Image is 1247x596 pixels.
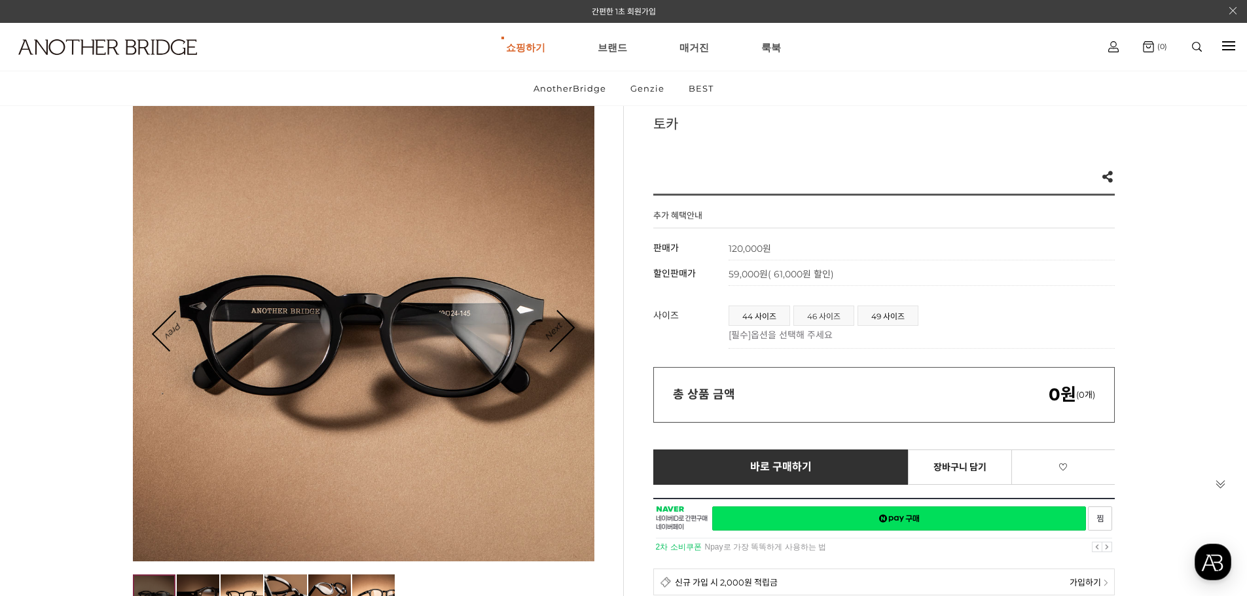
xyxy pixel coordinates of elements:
img: logo [18,39,197,55]
span: 가입하기 [1070,576,1101,588]
a: 대화 [86,415,169,447]
span: (0개) [1049,389,1095,400]
a: 설정 [169,415,251,447]
a: Next [533,311,573,351]
a: 브랜드 [598,24,627,71]
a: 룩북 [761,24,781,71]
th: 사이즈 [653,299,729,349]
a: 44 사이즈 [729,306,789,325]
span: 바로 구매하기 [750,461,812,473]
strong: 총 상품 금액 [673,387,735,402]
span: 설정 [202,434,218,445]
img: detail_membership.png [660,576,672,587]
a: Genzie [619,71,676,105]
span: 판매가 [653,242,679,254]
a: logo [7,39,194,87]
img: d8a971c8d4098888606ba367a792ad14.jpg [133,100,594,561]
span: 59,000원 [729,268,834,280]
li: 49 사이즈 [858,306,918,326]
em: 0원 [1049,384,1076,405]
a: BEST [678,71,725,105]
a: 쇼핑하기 [506,24,545,71]
h4: 추가 혜택안내 [653,209,702,228]
a: Prev [154,311,193,350]
strong: 120,000원 [729,243,771,254]
a: 바로 구매하기 [653,449,909,485]
img: npay_sp_more.png [1104,580,1108,586]
span: 홈 [41,434,49,445]
a: 장바구니 담기 [908,449,1012,485]
li: 46 사이즈 [793,306,854,326]
span: 할인판매가 [653,268,696,279]
span: ( 61,000원 할인) [768,268,834,280]
img: search [1192,42,1202,52]
a: 홈 [4,415,86,447]
img: cart [1108,41,1119,52]
span: 신규 가입 시 2,000원 적립금 [675,576,778,588]
a: 49 사이즈 [858,306,918,325]
li: 44 사이즈 [729,306,790,326]
span: (0) [1154,42,1167,51]
span: 대화 [120,435,136,446]
a: (0) [1143,41,1167,52]
img: cart [1143,41,1154,52]
a: 46 사이즈 [794,306,854,325]
a: AnotherBridge [522,71,617,105]
a: 간편한 1초 회원가입 [592,7,656,16]
p: [필수] [729,328,1108,341]
h3: 토카 [653,113,1115,133]
a: 매거진 [679,24,709,71]
a: 신규 가입 시 2,000원 적립금 가입하기 [653,569,1115,595]
span: 옵션을 선택해 주세요 [751,329,833,341]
